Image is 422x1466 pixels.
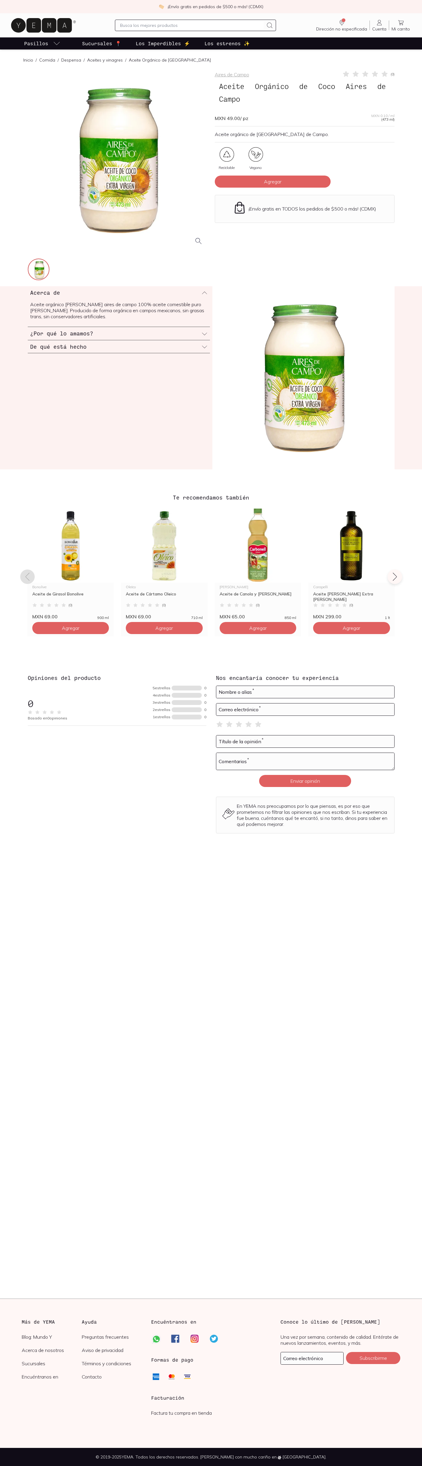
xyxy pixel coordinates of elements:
[32,585,109,589] div: Bonolive
[295,81,312,92] span: de
[313,622,390,634] button: Agregar
[87,57,123,63] a: Aceites y vinagres
[204,701,206,704] div: 0
[220,585,297,589] div: [PERSON_NAME]
[204,708,206,712] div: 0
[22,1360,82,1366] a: Sucursales
[97,616,109,620] span: 900 ml
[30,343,87,351] h3: De qué está hecho
[30,329,93,337] h3: ¿Por qué lo amamos?
[203,37,251,49] a: Los estrenos ✨
[135,37,191,49] a: Los Imperdibles ⚡️
[23,57,33,63] a: Inicio
[215,115,248,121] span: MXN 49.00 / pz
[32,591,109,602] div: Aceite de Girasol Bonolive
[82,1318,142,1325] h3: Ayuda
[121,509,208,583] img: Aceite de cartamo Oleico
[136,40,190,47] p: Los Imperdibles ⚡️
[381,118,395,121] span: (473 ml)
[259,775,351,787] button: Enviar opinión
[372,26,386,32] span: Cuenta
[168,4,263,10] p: ¡Envío gratis en pedidos de $500 o más! (CDMX)
[123,57,129,63] span: /
[24,40,48,47] p: Pasillos
[155,625,173,631] span: Agregar
[215,131,395,137] p: Aceite orgánico de [GEOGRAPHIC_DATA] de Campo.
[215,81,249,92] span: Aceite
[313,591,390,602] div: Aceite [PERSON_NAME] Extra [PERSON_NAME]
[205,40,250,47] p: Los estrenos ✨
[27,509,114,620] a: Aceite de Girasol BonoliveBonoliveAceite de Girasol Bonolive(0)MXN 69.00900 ml
[249,625,267,631] span: Agregar
[68,603,72,607] span: ( 0 )
[23,37,62,49] a: pasillo-todos-link
[162,603,166,607] span: ( 0 )
[22,1318,82,1325] h3: Más de YEMA
[30,289,60,297] h3: Acerca de
[220,614,245,620] span: MXN 65.00
[391,72,395,76] span: ( 0 )
[392,26,410,32] span: Mi carrito
[373,81,390,92] span: de
[215,71,249,78] a: Aires de Campo
[308,509,395,620] a: Aceite-de-Oliva-Extra-Virgen-CarapelliCarapelliAceite [PERSON_NAME] Extra [PERSON_NAME](0)MXN 299...
[28,716,67,720] span: Basado en 0 opiniones
[27,493,395,501] h3: Te recomendamos también
[191,616,203,620] span: 710 ml
[385,616,390,620] span: 1 lt
[39,57,55,63] a: Comida
[281,1334,400,1346] p: Una vez por semana, contenido de calidad. Entérate de nuevos lanzamientos, eventos, y más.
[33,57,39,63] span: /
[200,1454,326,1460] span: [PERSON_NAME] con mucho cariño en [GEOGRAPHIC_DATA].
[151,1318,196,1325] h3: Encuéntranos en
[129,57,211,63] p: Aceite Orgánico de [GEOGRAPHIC_DATA]
[249,166,262,170] span: Vegano
[316,26,367,32] span: Dirección no especificada
[82,1360,142,1366] a: Términos y condiciones
[251,81,293,92] span: Orgánico
[151,1410,212,1416] a: Factura tu compra en tienda
[153,708,170,712] div: 2 estrellas
[126,585,203,589] div: Oleico
[22,1334,82,1340] a: Blog: Mundo Y
[220,622,297,634] button: Agregar
[30,301,208,319] p: Aceite orgánico [PERSON_NAME] aires de campo 100% aceite comestible puro [PERSON_NAME]. Producido...
[22,1347,82,1353] a: Acerca de nosotros
[82,40,121,47] p: Sucursales 📍
[215,176,331,188] button: Agregar
[81,57,87,63] span: /
[313,614,341,620] span: MXN 299.00
[28,697,33,709] span: 0
[233,201,246,214] img: Envío
[249,206,376,212] p: ¡Envío gratis en TODOS los pedidos de $500 o más! (CDMX)
[264,179,281,185] span: Agregar
[220,591,297,602] div: Aceite de Canola y [PERSON_NAME]
[153,686,170,690] div: 5 estrellas
[159,4,164,9] img: check
[371,114,395,118] span: MXN 0.10 / ml
[220,147,234,162] img: certificate_48a53943-26ef-4015-b3aa-8f4c5fdc4728=fwebp-q70-w96
[389,19,412,32] a: Mi carrito
[151,1356,193,1363] h3: Formas de pago
[82,1347,142,1353] a: Aviso de privacidad
[28,674,206,682] h3: Opiniones del producto
[204,693,206,697] div: 0
[32,622,109,634] button: Agregar
[346,1352,400,1364] button: Subscribirme
[215,93,244,105] span: Campo
[341,81,371,92] span: Aires
[151,1394,271,1401] h3: Facturación
[215,509,301,583] img: con oliva
[215,509,301,620] a: con oliva[PERSON_NAME]Aceite de Canola y [PERSON_NAME](0)MXN 65.00850 ml
[212,286,395,469] img: Aceite Organico de Coco Aires de Campo 473ml
[121,509,208,620] a: Aceite de cartamo OleicoOleicoAceite de Cártamo Oleico(0)MXN 69.00710 ml
[308,509,395,583] img: Aceite-de-Oliva-Extra-Virgen-Carapelli
[82,1374,142,1380] a: Contacto
[314,81,339,92] span: Coco
[349,603,353,607] span: ( 0 )
[285,616,296,620] span: 850 ml
[216,674,395,682] h3: Nos encantaría conocer tu experiencia
[153,701,170,704] div: 3 estrellas
[153,715,170,719] div: 1 estrellas
[55,57,61,63] span: /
